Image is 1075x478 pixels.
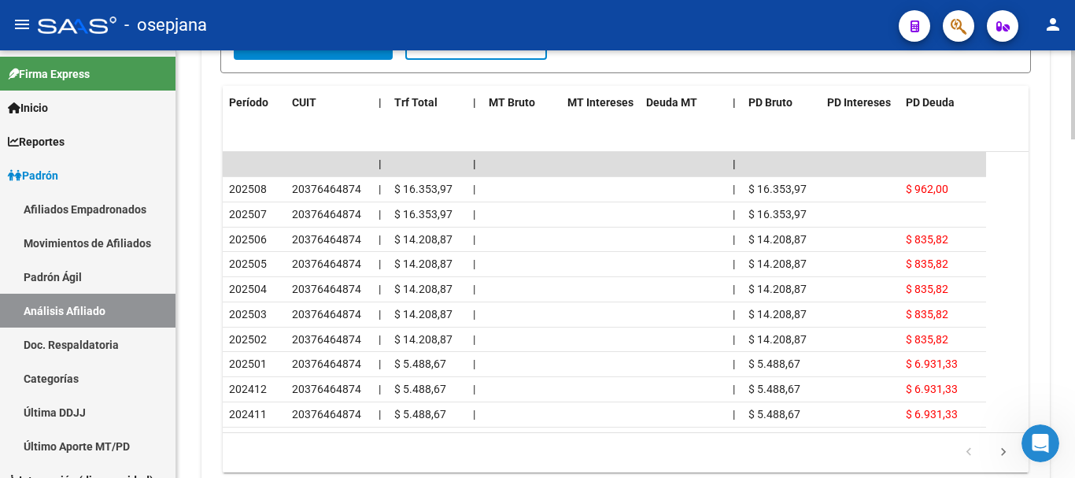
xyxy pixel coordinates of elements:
span: PD Bruto [748,96,792,109]
iframe: Intercom live chat [1021,424,1059,462]
span: | [379,308,381,321]
span: 202504 [229,283,267,295]
span: $ 5.488,67 [748,408,800,421]
span: 20376464874 [292,333,361,346]
span: | [379,96,382,109]
span: | [473,96,476,109]
span: | [473,333,475,346]
span: $ 5.488,67 [748,383,800,395]
span: 20376464874 [292,358,361,370]
span: | [379,333,381,346]
span: $ 6.931,33 [906,408,958,421]
span: | [733,358,735,370]
span: 20376464874 [292,208,361,220]
span: 20376464874 [292,233,361,246]
span: Reportes [8,133,65,150]
span: | [473,308,475,321]
span: 202506 [229,233,267,246]
span: PD Intereses [827,96,891,109]
span: $ 14.208,87 [748,283,807,295]
span: | [733,96,736,109]
span: Firma Express [8,65,90,83]
span: $ 835,82 [906,233,948,246]
span: 20376464874 [292,408,361,421]
span: | [733,408,735,421]
datatable-header-cell: Período [223,86,286,120]
span: - osepjana [124,8,207,43]
datatable-header-cell: | [726,86,742,120]
span: 20376464874 [292,183,361,195]
span: $ 835,82 [906,258,948,270]
span: | [733,283,735,295]
span: 202411 [229,408,267,421]
span: $ 14.208,87 [394,333,453,346]
span: $ 5.488,67 [394,383,446,395]
span: | [379,233,381,246]
a: go to previous page [954,444,984,461]
span: $ 14.208,87 [394,283,453,295]
span: 202508 [229,183,267,195]
datatable-header-cell: CUIT [286,86,372,120]
span: Período [229,96,268,109]
span: | [733,208,735,220]
span: | [379,408,381,421]
a: go to next page [988,444,1018,461]
span: Buscar Registros [248,37,379,51]
span: | [379,383,381,395]
span: CUIT [292,96,316,109]
datatable-header-cell: Deuda MT [640,86,726,120]
span: $ 835,82 [906,333,948,346]
span: 202503 [229,308,267,321]
span: | [473,408,475,421]
span: | [733,233,735,246]
span: | [733,183,735,195]
span: | [473,157,476,170]
span: | [379,258,381,270]
mat-icon: person [1044,15,1062,34]
span: Deuda MT [646,96,697,109]
datatable-header-cell: | [467,86,482,120]
span: | [473,208,475,220]
datatable-header-cell: PD Intereses [821,86,900,120]
span: Trf Total [394,96,438,109]
span: | [473,183,475,195]
span: Borrar Filtros [419,37,533,51]
span: 202505 [229,258,267,270]
span: $ 6.931,33 [906,383,958,395]
span: $ 5.488,67 [394,358,446,370]
span: | [379,283,381,295]
span: | [379,208,381,220]
datatable-header-cell: PD Deuda [900,86,986,120]
span: Inicio [8,99,48,117]
span: | [733,308,735,321]
span: | [733,258,735,270]
span: $ 14.208,87 [748,233,807,246]
datatable-header-cell: MT Intereses [561,86,640,120]
span: 202501 [229,358,267,370]
span: | [733,333,735,346]
datatable-header-cell: Trf Total [388,86,467,120]
span: $ 16.353,97 [394,183,453,195]
span: $ 5.488,67 [394,408,446,421]
span: $ 16.353,97 [394,208,453,220]
span: MT Bruto [489,96,535,109]
span: $ 962,00 [906,183,948,195]
span: $ 14.208,87 [748,308,807,321]
datatable-header-cell: MT Bruto [482,86,561,120]
span: 20376464874 [292,283,361,295]
span: $ 14.208,87 [748,333,807,346]
span: | [473,283,475,295]
span: | [473,233,475,246]
datatable-header-cell: | [372,86,388,120]
span: PD Deuda [906,96,955,109]
span: $ 16.353,97 [748,183,807,195]
span: | [473,383,475,395]
span: | [733,157,736,170]
span: $ 16.353,97 [748,208,807,220]
span: | [379,358,381,370]
span: | [473,258,475,270]
span: $ 5.488,67 [748,358,800,370]
span: MT Intereses [567,96,634,109]
span: | [379,183,381,195]
mat-icon: menu [13,15,31,34]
